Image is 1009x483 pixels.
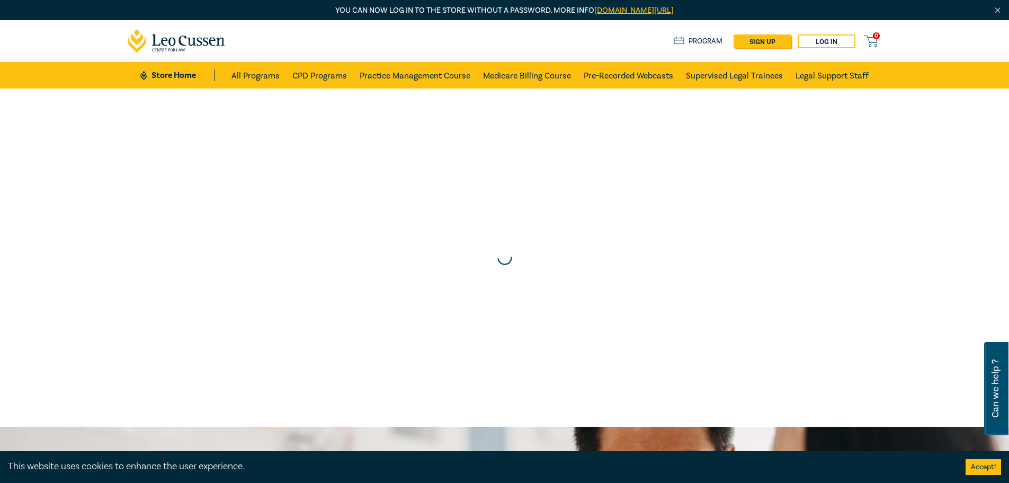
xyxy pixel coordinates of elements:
[993,6,1002,15] img: Close
[674,36,723,47] a: Program
[128,5,882,16] p: You can now log in to the store without a password. More info
[292,62,347,89] a: CPD Programs
[594,5,674,15] a: [DOMAIN_NAME][URL]
[483,62,571,89] a: Medicare Billing Course
[873,32,880,39] span: 0
[734,34,791,48] a: sign up
[584,62,673,89] a: Pre-Recorded Webcasts
[796,62,869,89] a: Legal Support Staff
[231,62,280,89] a: All Programs
[360,62,470,89] a: Practice Management Course
[686,62,783,89] a: Supervised Legal Trainees
[966,459,1001,475] button: Accept cookies
[798,34,855,48] a: Log in
[8,460,950,473] div: This website uses cookies to enhance the user experience.
[990,348,1001,429] span: Can we help ?
[140,69,214,81] a: Store Home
